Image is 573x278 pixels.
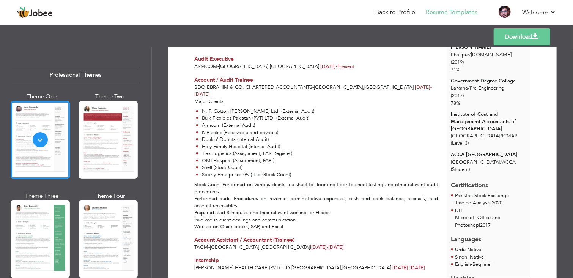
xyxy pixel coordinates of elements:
span: [GEOGRAPHIC_DATA] [210,244,259,251]
span: , [268,63,270,70]
li: Holy Family Hospital (Internal Audit) [196,143,315,150]
span: - [208,244,210,251]
li: Native [455,254,492,261]
div: Major Clients; Stock Count Performed on Various clients, i.e sheet to floor and floor to sheet te... [190,98,442,231]
span: | [491,199,492,206]
span: - [217,63,219,70]
span: - [336,63,337,70]
a: Jobee [17,6,53,19]
span: / [468,85,470,92]
span: [DATE] [311,244,328,251]
div: Theme One [12,93,71,101]
li: Shell (Stock Count) [196,164,315,171]
span: | [319,63,320,70]
li: K-Electric (Receivable and payable) [196,129,315,136]
span: , [341,264,342,271]
li: Beginner [455,261,492,269]
span: / [500,159,502,166]
span: - [290,264,291,271]
span: - [431,84,432,91]
span: - [408,264,410,271]
span: , [363,84,365,91]
li: Native [455,246,481,254]
li: Trax Logistics (Assignment, FAR Register) [196,150,315,157]
li: N. P. Cotton [PERSON_NAME] Ltd. (External Audit) [196,108,315,115]
span: BDO Ebrahim & Co. Chartered Accountants [194,84,312,91]
span: [GEOGRAPHIC_DATA] [365,84,414,91]
p: Trading Analysis 2020 [455,199,509,207]
span: (2019) [451,59,464,66]
span: / [469,51,471,58]
span: - [471,261,472,268]
span: Urdu [455,246,466,253]
li: Dunkin' Donuts (Internal Audit) [196,136,315,143]
span: TAGM [194,244,208,251]
span: Armcom [194,63,217,70]
span: - [312,84,314,91]
span: 78% [451,100,460,107]
span: Account / Audit Trainee [194,76,253,84]
span: (2017) [451,92,464,99]
span: | [392,264,393,271]
span: | [414,84,415,91]
span: Pakistan Stock Exchange [455,192,509,199]
div: Government Degree Collage [451,77,526,85]
li: Armcom (External Audit) [196,122,315,129]
span: [GEOGRAPHIC_DATA] [314,84,363,91]
span: DIT [455,207,463,214]
span: Khairpur [DOMAIN_NAME] [451,51,512,58]
span: | [479,222,480,229]
span: [DATE] [194,84,432,98]
span: Larkana Pre-Engineering [451,85,504,92]
a: Download [494,28,550,45]
span: Account Assistant / Accountant (Trainee) [194,236,294,243]
span: - [466,246,467,253]
img: jobee.io [17,6,29,19]
span: [DATE] [393,264,410,271]
div: Institute of Cost and Management Accountants of [GEOGRAPHIC_DATA] [451,111,526,132]
span: [GEOGRAPHIC_DATA] [219,63,268,70]
div: Theme Four [80,192,140,200]
span: Certifications [451,175,488,190]
span: Internship [194,257,219,264]
span: [PERSON_NAME] Health Care (PVT) LTD [194,264,290,271]
span: [GEOGRAPHIC_DATA] [270,63,319,70]
li: Bulk Flexibles Pakistan (PVT) LTD. (External Audit) [196,115,315,122]
span: Languages [451,229,481,244]
p: Microsoft Office and Photoshop 2017 [455,214,526,229]
img: Profile Img [499,6,511,18]
span: English [455,261,471,268]
a: Back to Profile [375,8,415,17]
span: [DATE] [320,63,337,70]
li: Soorty Enterprises (Pvt) Ltd (Stock Count) [196,171,315,178]
div: Theme Two [80,93,140,101]
a: Resume Templates [426,8,477,17]
span: [GEOGRAPHIC_DATA] [261,244,310,251]
a: Welcome [522,8,556,17]
span: , [259,244,261,251]
span: [GEOGRAPHIC_DATA] ACCA (Student) [451,159,516,173]
div: Professional Themes [12,67,139,83]
span: Audit Executive [194,55,234,63]
span: [DATE] [415,84,432,91]
li: OMI Hospital (Assignment, FAR ) [196,157,315,164]
span: - [468,254,470,261]
span: [GEOGRAPHIC_DATA] [291,264,341,271]
span: Experience - [204,39,244,48]
span: Present [320,63,354,70]
span: / [500,133,502,139]
span: [DATE] [393,264,425,271]
span: - [327,244,328,251]
span: [GEOGRAPHIC_DATA] [342,264,392,271]
span: [GEOGRAPHIC_DATA] ICMAP (Level 3) [451,133,517,147]
span: | [310,244,311,251]
span: 71% [451,66,460,73]
span: 3 [244,39,248,48]
span: Sindhi [455,254,468,261]
div: Theme Three [12,192,71,200]
div: ACCA [GEOGRAPHIC_DATA] [451,151,526,158]
span: Jobee [29,9,53,18]
span: [DATE] [311,244,344,251]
